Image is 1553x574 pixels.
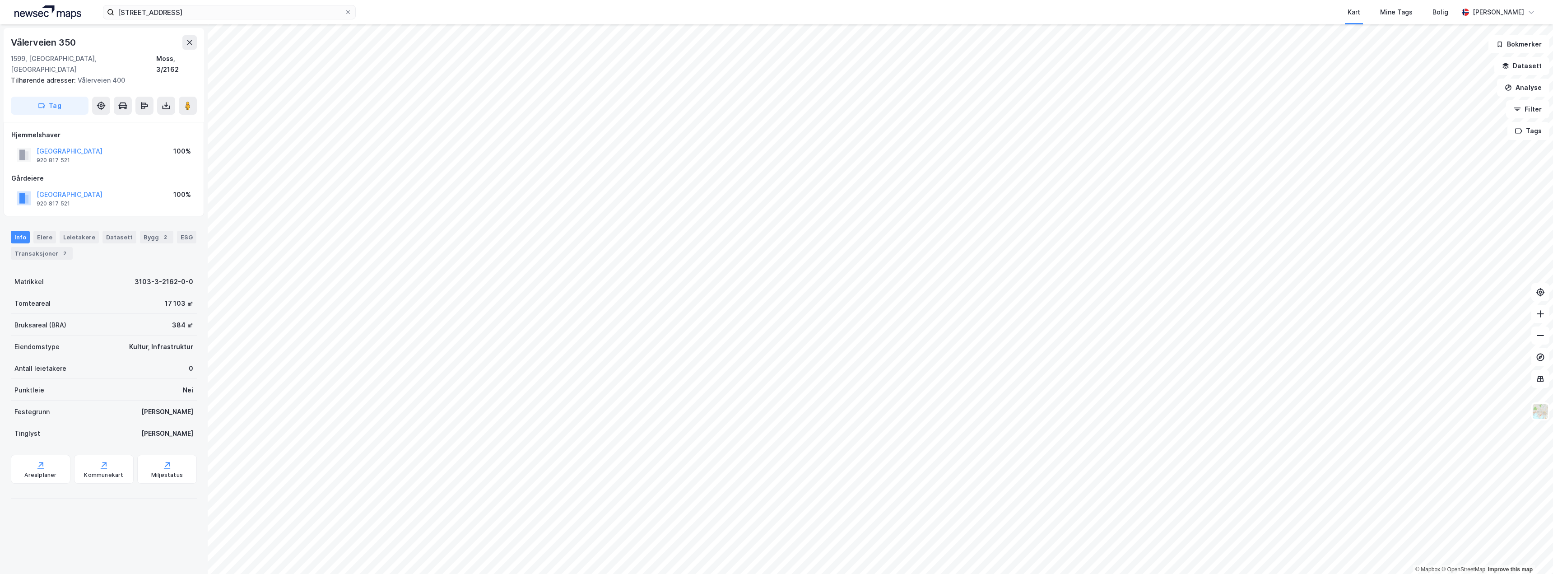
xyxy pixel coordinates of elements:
[189,363,193,374] div: 0
[141,406,193,417] div: [PERSON_NAME]
[129,341,193,352] div: Kultur, Infrastruktur
[151,471,183,479] div: Miljøstatus
[1488,566,1533,573] a: Improve this map
[33,231,56,243] div: Eiere
[14,341,60,352] div: Eiendomstype
[14,385,44,396] div: Punktleie
[1473,7,1524,18] div: [PERSON_NAME]
[102,231,136,243] div: Datasett
[1488,35,1549,53] button: Bokmerker
[24,471,56,479] div: Arealplaner
[11,53,156,75] div: 1599, [GEOGRAPHIC_DATA], [GEOGRAPHIC_DATA]
[1348,7,1360,18] div: Kart
[1494,57,1549,75] button: Datasett
[140,231,173,243] div: Bygg
[165,298,193,309] div: 17 103 ㎡
[173,146,191,157] div: 100%
[11,247,73,260] div: Transaksjoner
[11,173,196,184] div: Gårdeiere
[1432,7,1448,18] div: Bolig
[1507,122,1549,140] button: Tags
[135,276,193,287] div: 3103-3-2162-0-0
[11,130,196,140] div: Hjemmelshaver
[60,249,69,258] div: 2
[114,5,344,19] input: Søk på adresse, matrikkel, gårdeiere, leietakere eller personer
[37,200,70,207] div: 920 817 521
[1506,100,1549,118] button: Filter
[14,363,66,374] div: Antall leietakere
[37,157,70,164] div: 920 817 521
[156,53,197,75] div: Moss, 3/2162
[1532,403,1549,420] img: Z
[177,231,196,243] div: ESG
[141,428,193,439] div: [PERSON_NAME]
[14,276,44,287] div: Matrikkel
[14,406,50,417] div: Festegrunn
[161,233,170,242] div: 2
[11,97,88,115] button: Tag
[1497,79,1549,97] button: Analyse
[11,35,78,50] div: Vålerveien 350
[14,428,40,439] div: Tinglyst
[1508,531,1553,574] iframe: Chat Widget
[172,320,193,331] div: 384 ㎡
[1508,531,1553,574] div: Kontrollprogram for chat
[14,5,81,19] img: logo.a4113a55bc3d86da70a041830d287a7e.svg
[11,75,190,86] div: Vålerveien 400
[173,189,191,200] div: 100%
[14,320,66,331] div: Bruksareal (BRA)
[1415,566,1440,573] a: Mapbox
[1380,7,1413,18] div: Mine Tags
[84,471,123,479] div: Kommunekart
[11,76,78,84] span: Tilhørende adresser:
[14,298,51,309] div: Tomteareal
[60,231,99,243] div: Leietakere
[1441,566,1485,573] a: OpenStreetMap
[11,231,30,243] div: Info
[183,385,193,396] div: Nei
